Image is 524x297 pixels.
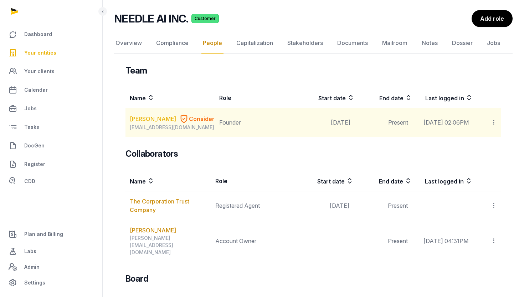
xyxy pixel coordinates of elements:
[130,124,215,131] div: [EMAIL_ADDRESS][DOMAIN_NAME]
[388,119,408,126] span: Present
[295,191,354,220] td: [DATE]
[6,274,97,291] a: Settings
[472,10,513,27] a: Add role
[24,278,45,287] span: Settings
[6,100,97,117] a: Jobs
[6,156,97,173] a: Register
[114,33,513,54] nav: Tabs
[24,30,52,39] span: Dashboard
[24,104,37,113] span: Jobs
[125,88,215,108] th: Name
[24,263,40,271] span: Admin
[130,115,176,123] a: [PERSON_NAME]
[24,67,55,76] span: Your clients
[6,137,97,154] a: DocGen
[412,171,473,191] th: Last logged in
[423,119,469,126] span: [DATE] 02:06PM
[215,88,297,108] th: Role
[297,108,355,137] td: [DATE]
[211,191,295,220] td: Registered Agent
[423,237,468,245] span: [DATE] 04:31PM
[6,26,97,43] a: Dashboard
[451,33,474,54] a: Dossier
[24,141,45,150] span: DocGen
[6,81,97,99] a: Calendar
[6,119,97,136] a: Tasks
[215,108,297,137] td: Founder
[189,115,215,123] span: Consider
[125,273,148,285] h3: Board
[24,160,45,168] span: Register
[191,14,219,23] span: Customer
[125,171,211,191] th: Name
[355,88,412,108] th: End date
[130,198,189,213] a: The Corporation Trust Company
[201,33,224,54] a: People
[486,33,502,54] a: Jobs
[381,33,409,54] a: Mailroom
[6,174,97,188] a: CDD
[125,65,147,76] h3: Team
[24,230,63,238] span: Plan and Billing
[286,33,324,54] a: Stakeholders
[125,148,178,160] h3: Collaborators
[130,235,211,256] div: [PERSON_NAME][EMAIL_ADDRESS][DOMAIN_NAME]
[6,226,97,243] a: Plan and Billing
[114,12,189,25] h2: NEEDLE AI INC.
[155,33,190,54] a: Compliance
[412,88,473,108] th: Last logged in
[420,33,439,54] a: Notes
[130,226,176,235] a: [PERSON_NAME]
[235,33,274,54] a: Capitalization
[24,86,48,94] span: Calendar
[388,237,408,245] span: Present
[6,260,97,274] a: Admin
[336,33,369,54] a: Documents
[295,171,354,191] th: Start date
[24,123,39,131] span: Tasks
[114,33,143,54] a: Overview
[24,177,35,186] span: CDD
[6,243,97,260] a: Labs
[211,220,295,262] td: Account Owner
[211,171,295,191] th: Role
[24,49,56,57] span: Your entities
[388,202,408,209] span: Present
[24,247,36,256] span: Labs
[297,88,355,108] th: Start date
[354,171,412,191] th: End date
[6,44,97,61] a: Your entities
[6,63,97,80] a: Your clients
